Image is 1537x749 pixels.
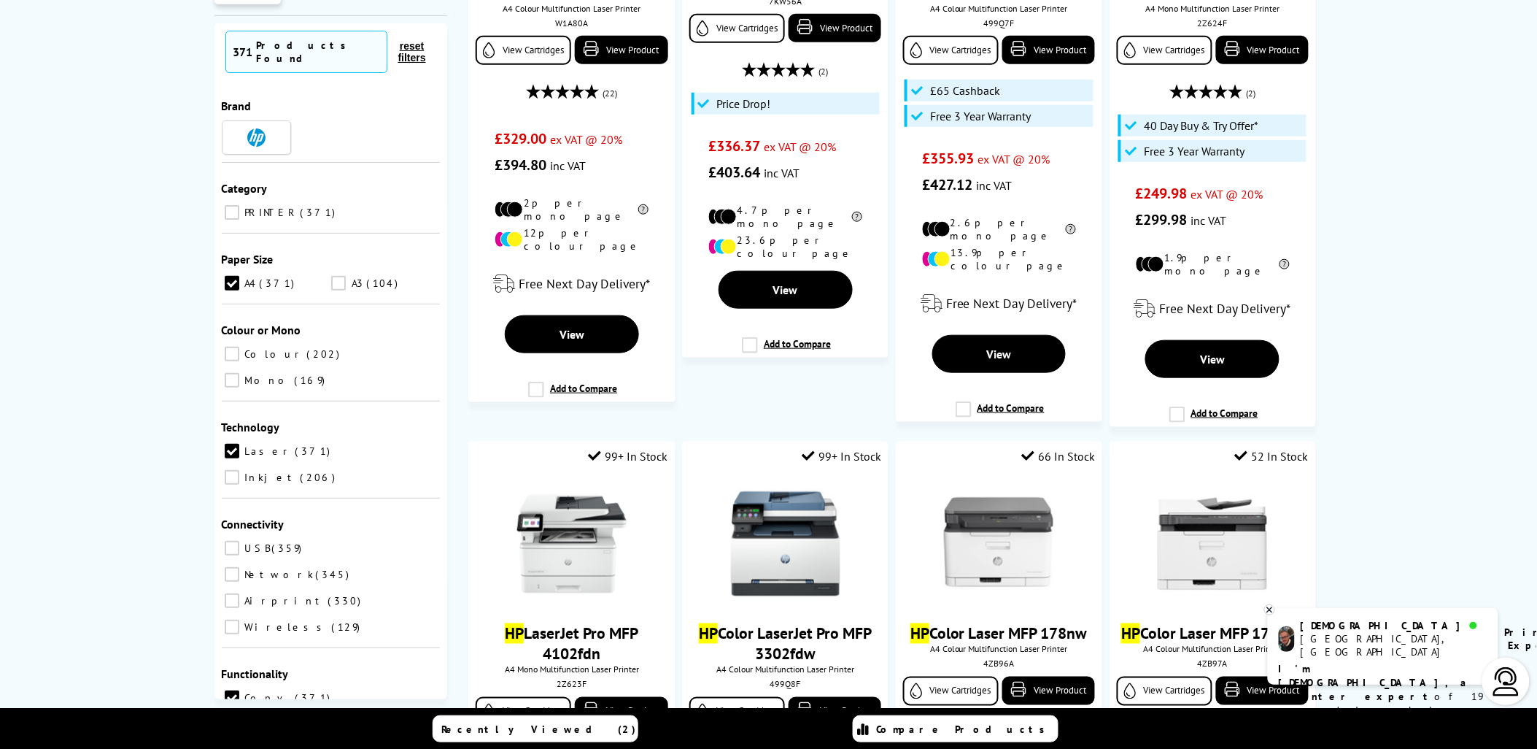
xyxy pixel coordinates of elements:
[222,99,252,113] span: Brand
[1191,213,1227,228] span: inc VAT
[922,216,1076,242] li: 2.6p per mono page
[922,175,972,194] span: £427.12
[366,277,401,290] span: 104
[903,677,999,706] a: View Cartridges
[1246,80,1255,107] span: (2)
[708,204,862,230] li: 4.7p per mono page
[328,594,365,607] span: 330
[441,723,636,736] span: Recently Viewed (2)
[1301,619,1487,632] div: [DEMOGRAPHIC_DATA]
[742,337,831,365] label: Add to Compare
[387,39,435,64] button: reset filters
[708,163,760,182] span: £403.64
[241,347,306,361] span: Colour
[1136,184,1188,203] span: £249.98
[225,470,239,485] input: Inkjet 206
[1216,677,1309,705] a: View Product
[225,567,239,582] input: Network 345
[932,335,1066,373] a: View
[903,3,1095,14] span: A4 Colour Multifunction Laser Printer
[247,128,266,147] img: HP
[1117,288,1309,329] div: modal_delivery
[241,206,299,219] span: PRINTER
[550,132,622,147] span: ex VAT @ 20%
[1136,251,1290,277] li: 1.9p per mono page
[225,444,239,458] input: Laser 371
[575,697,667,726] a: View Product
[922,246,1076,272] li: 13.9p per colour page
[1145,340,1279,378] a: View
[495,129,546,148] span: £329.00
[1144,144,1244,158] span: Free 3 Year Warranty
[708,137,760,155] span: £336.37
[1160,300,1291,317] span: Free Next Day Delivery*
[1002,36,1095,64] a: View Product
[699,623,718,644] mark: HP
[575,36,667,64] a: View Product
[1121,623,1140,644] mark: HP
[222,323,301,337] span: Colour or Mono
[1117,36,1212,65] a: View Cartridges
[225,594,239,608] input: Airprint 330
[479,18,664,28] div: W1A80A
[476,264,667,304] div: modal_delivery
[731,489,840,599] img: hp-mfp-3302fdn-front-2-small.jpg
[257,39,380,65] div: Products Found
[331,276,346,291] input: A3 104
[476,3,667,14] span: A4 Colour Multifunction Laser Printer
[495,196,649,223] li: 2p per mono page
[241,568,314,581] span: Network
[1235,449,1309,464] div: 52 In Stock
[222,517,284,531] span: Connectivity
[907,18,1091,28] div: 499Q7F
[1301,632,1487,658] div: [GEOGRAPHIC_DATA], [GEOGRAPHIC_DATA]
[241,471,299,484] span: Inkjet
[877,723,1053,736] span: Compare Products
[1216,36,1309,64] a: View Product
[903,36,999,65] a: View Cartridges
[433,715,638,742] a: Recently Viewed (2)
[241,542,271,555] span: USB
[560,327,584,342] span: View
[479,679,664,690] div: 2Z623F
[495,226,649,253] li: 12p per colour page
[764,166,800,180] span: inc VAT
[956,402,1045,429] label: Add to Compare
[295,374,329,387] span: 169
[476,36,571,65] a: View Cartridges
[789,14,881,42] a: View Product
[519,275,650,292] span: Free Next Day Delivery*
[1158,489,1267,599] img: HP-179fnw-FrontFacing-Small.jpg
[1121,623,1304,644] a: HPColor Laser MFP 179fnw
[977,152,1050,166] span: ex VAT @ 20%
[233,45,253,59] span: 371
[944,489,1053,599] img: HP-178nw-FrontFacing-Small.jpg
[295,445,334,458] span: 371
[222,252,274,266] span: Paper Size
[517,489,627,599] img: HP-LaserJetPro-MFP-4102-Front-Small.jpg
[764,139,836,154] span: ex VAT @ 20%
[241,374,293,387] span: Mono
[528,382,617,410] label: Add to Compare
[222,181,268,196] span: Category
[1200,352,1225,366] span: View
[307,347,344,361] span: 202
[708,234,862,260] li: 23.6p per colour page
[789,697,881,726] a: View Product
[802,449,881,464] div: 99+ In Stock
[225,205,239,220] input: PRINTER 371
[505,623,524,644] mark: HP
[930,83,1000,98] span: £65 Cashback
[773,283,798,297] span: View
[241,445,294,458] span: Laser
[348,277,365,290] span: A3
[241,691,294,704] span: Copy
[222,667,289,681] span: Functionality
[976,178,1012,193] span: inc VAT
[1279,662,1487,745] p: of 19 years! I can help you choose the right product
[910,623,1088,644] a: HPColor Laser MFP 178nw
[225,347,239,361] input: Colour 202
[1136,210,1188,229] span: £299.98
[241,277,258,290] span: A4
[301,471,339,484] span: 206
